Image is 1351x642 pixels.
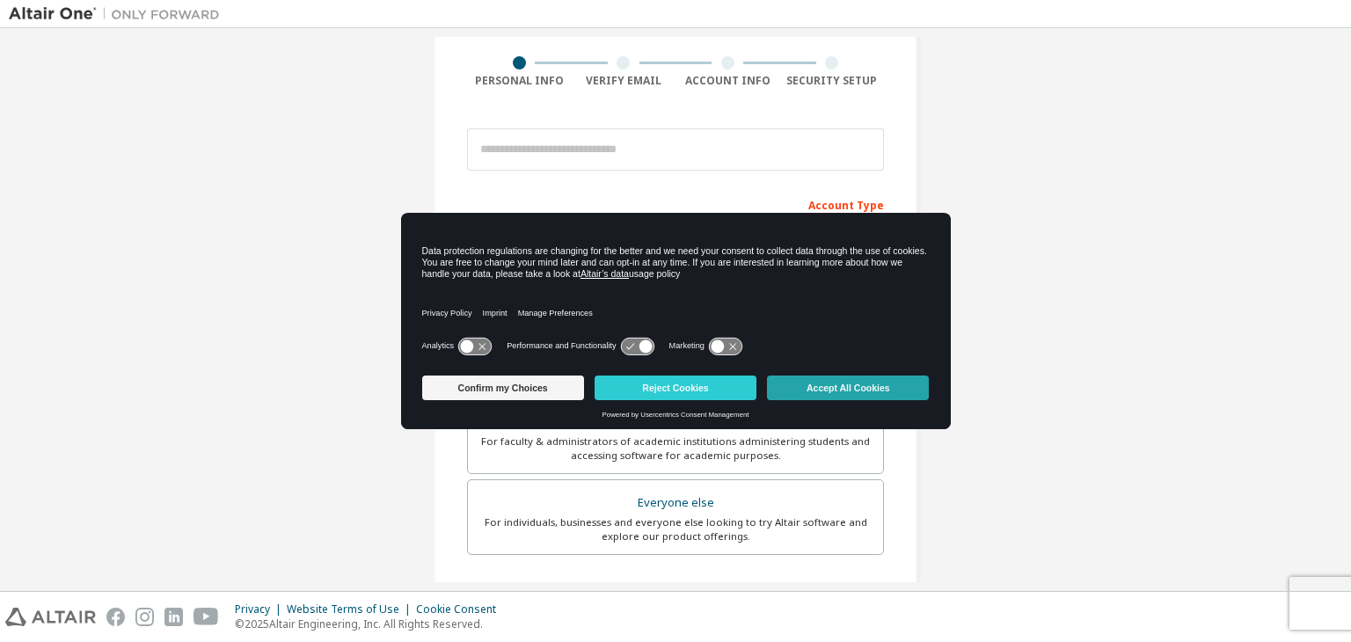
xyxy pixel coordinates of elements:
div: Security Setup [780,74,885,88]
div: For individuals, businesses and everyone else looking to try Altair software and explore our prod... [478,515,873,544]
p: © 2025 Altair Engineering, Inc. All Rights Reserved. [235,616,507,631]
div: Everyone else [478,491,873,515]
img: facebook.svg [106,608,125,626]
div: Cookie Consent [416,602,507,616]
div: Your Profile [467,581,884,609]
img: youtube.svg [194,608,219,626]
img: Altair One [9,5,229,23]
div: Account Info [675,74,780,88]
img: instagram.svg [135,608,154,626]
div: Website Terms of Use [287,602,416,616]
div: For faculty & administrators of academic institutions administering students and accessing softwa... [478,434,873,463]
div: Account Type [467,190,884,218]
img: altair_logo.svg [5,608,96,626]
div: Personal Info [467,74,572,88]
div: Privacy [235,602,287,616]
img: linkedin.svg [164,608,183,626]
div: Verify Email [572,74,676,88]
